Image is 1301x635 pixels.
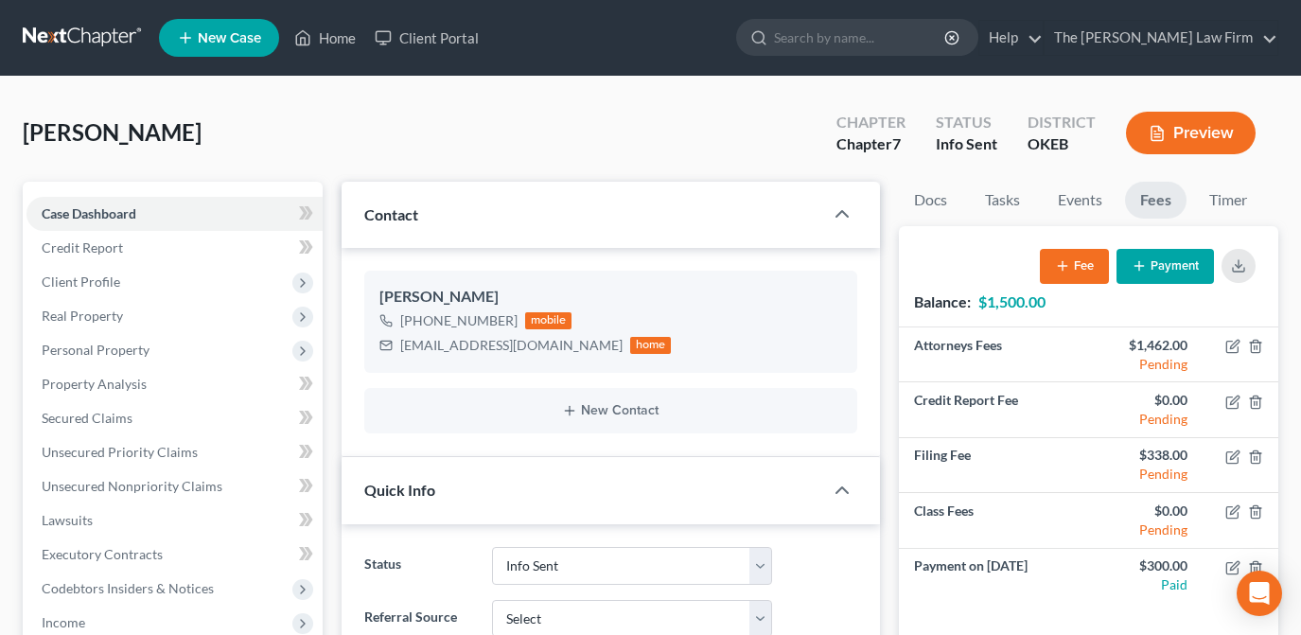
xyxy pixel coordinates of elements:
span: Executory Contracts [42,546,163,562]
span: 7 [892,134,901,152]
div: $1,462.00 [1104,336,1187,355]
div: Chapter [836,133,905,155]
span: New Case [198,31,261,45]
a: Credit Report [26,231,323,265]
a: Help [979,21,1043,55]
strong: Balance: [914,292,971,310]
div: Info Sent [936,133,997,155]
a: Secured Claims [26,401,323,435]
strong: $1,500.00 [978,292,1046,310]
a: Events [1043,182,1117,219]
a: Case Dashboard [26,197,323,231]
a: Docs [899,182,962,219]
td: Class Fees [899,493,1088,548]
div: Pending [1104,520,1187,539]
span: Credit Report [42,239,123,256]
a: Timer [1194,182,1262,219]
span: Property Analysis [42,376,147,392]
a: Unsecured Nonpriority Claims [26,469,323,503]
div: $0.00 [1104,391,1187,410]
div: mobile [525,312,572,329]
td: Credit Report Fee [899,382,1088,437]
div: $300.00 [1104,556,1187,575]
button: Preview [1126,112,1256,154]
span: Secured Claims [42,410,132,426]
div: Open Intercom Messenger [1237,571,1282,616]
button: New Contact [379,403,842,418]
a: Home [285,21,365,55]
input: Search by name... [774,20,947,55]
div: Paid [1104,575,1187,594]
span: Unsecured Nonpriority Claims [42,478,222,494]
td: Filing Fee [899,437,1088,492]
span: Unsecured Priority Claims [42,444,198,460]
div: [PHONE_NUMBER] [400,311,518,330]
span: Income [42,614,85,630]
td: Attorneys Fees [899,327,1088,382]
span: Codebtors Insiders & Notices [42,580,214,596]
div: Status [936,112,997,133]
a: Fees [1125,182,1187,219]
a: Property Analysis [26,367,323,401]
a: Unsecured Priority Claims [26,435,323,469]
span: [PERSON_NAME] [23,118,202,146]
div: [EMAIL_ADDRESS][DOMAIN_NAME] [400,336,623,355]
button: Payment [1116,249,1214,284]
td: Payment on [DATE] [899,549,1088,603]
a: Executory Contracts [26,538,323,572]
div: $0.00 [1104,502,1187,520]
div: Pending [1104,465,1187,484]
div: $338.00 [1104,446,1187,465]
button: Fee [1040,249,1109,284]
span: Case Dashboard [42,205,136,221]
a: Client Portal [365,21,488,55]
div: District [1028,112,1096,133]
div: [PERSON_NAME] [379,286,842,309]
span: Real Property [42,308,123,324]
span: Personal Property [42,342,149,358]
span: Client Profile [42,273,120,290]
div: Pending [1104,410,1187,429]
a: The [PERSON_NAME] Law Firm [1045,21,1277,55]
span: Quick Info [364,481,435,499]
span: Contact [364,205,418,223]
div: OKEB [1028,133,1096,155]
label: Status [355,547,483,585]
span: Lawsuits [42,512,93,528]
div: Chapter [836,112,905,133]
div: Pending [1104,355,1187,374]
a: Lawsuits [26,503,323,538]
a: Tasks [970,182,1035,219]
div: home [630,337,672,354]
